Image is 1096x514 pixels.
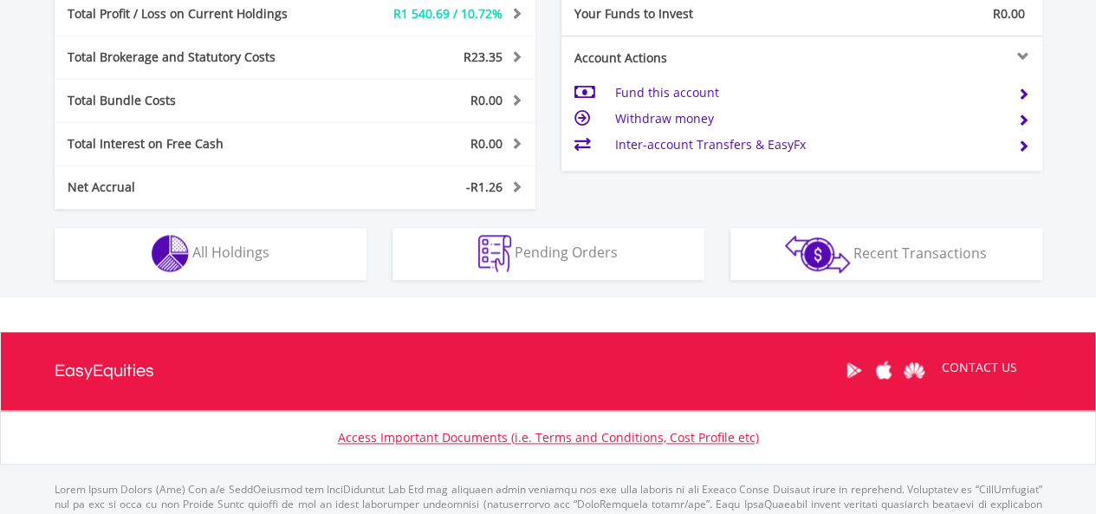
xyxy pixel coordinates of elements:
span: R0.00 [470,135,503,152]
div: Total Bundle Costs [55,92,335,109]
a: CONTACT US [930,343,1029,392]
div: Your Funds to Invest [561,5,802,23]
span: All Holdings [192,243,269,262]
div: Total Profit / Loss on Current Holdings [55,5,335,23]
a: Google Play [839,343,869,397]
button: All Holdings [55,228,366,280]
div: Net Accrual [55,179,335,196]
span: Recent Transactions [853,243,987,262]
a: Access Important Documents (i.e. Terms and Conditions, Cost Profile etc) [338,429,759,446]
div: Total Brokerage and Statutory Costs [55,49,335,66]
td: Inter-account Transfers & EasyFx [614,132,1003,158]
button: Recent Transactions [730,228,1042,280]
span: Pending Orders [515,243,618,262]
a: Apple [869,343,899,397]
span: R0.00 [993,5,1025,22]
img: pending_instructions-wht.png [478,235,511,272]
a: EasyEquities [55,332,154,410]
div: Account Actions [561,49,802,67]
td: Fund this account [614,80,1003,106]
a: Huawei [899,343,930,397]
span: R0.00 [470,92,503,108]
td: Withdraw money [614,106,1003,132]
img: transactions-zar-wht.png [785,235,850,273]
img: holdings-wht.png [152,235,189,272]
button: Pending Orders [392,228,704,280]
span: -R1.26 [466,179,503,195]
span: R23.35 [464,49,503,65]
span: R1 540.69 / 10.72% [393,5,503,22]
div: Total Interest on Free Cash [55,135,335,153]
